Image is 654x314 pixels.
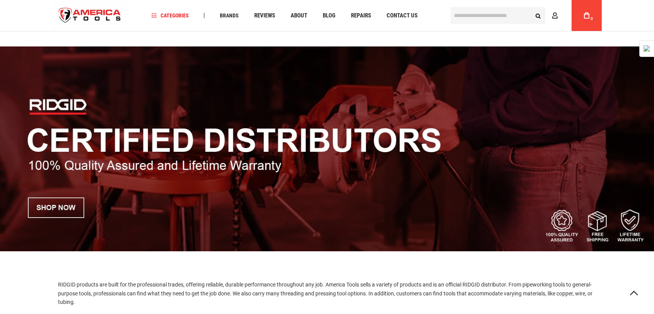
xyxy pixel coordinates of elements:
[348,10,375,21] a: Repairs
[351,13,371,19] span: Repairs
[148,10,192,21] a: Categories
[152,13,189,18] span: Categories
[220,13,239,18] span: Brands
[291,13,307,19] span: About
[323,13,336,19] span: Blog
[216,10,242,21] a: Brands
[531,8,545,23] button: Search
[58,280,596,306] p: RIDGID products are built for the professional trades, offering reliable, durable performance thr...
[254,13,275,19] span: Reviews
[383,10,421,21] a: Contact Us
[251,10,279,21] a: Reviews
[287,10,311,21] a: About
[319,10,339,21] a: Blog
[387,13,418,19] span: Contact Us
[52,1,127,30] img: America Tools
[52,1,127,30] a: store logo
[591,17,593,21] span: 0
[644,45,651,52] img: Detect Auto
